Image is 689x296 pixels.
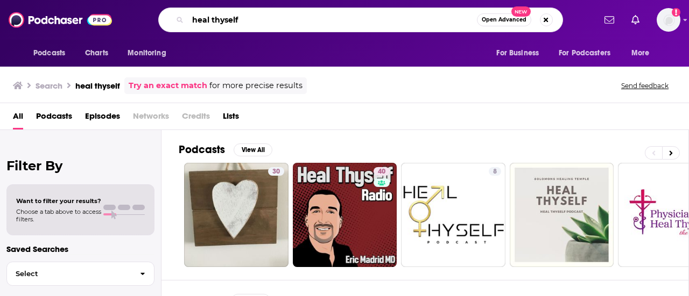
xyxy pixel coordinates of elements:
[16,208,101,223] span: Choose a tab above to access filters.
[489,167,501,176] a: 8
[209,80,303,92] span: for more precise results
[179,143,225,156] h2: Podcasts
[75,81,120,91] h3: heal thyself
[272,167,280,177] span: 30
[482,17,526,23] span: Open Advanced
[6,244,154,254] p: Saved Searches
[378,167,385,177] span: 40
[268,167,284,176] a: 30
[600,11,618,29] a: Show notifications dropdown
[489,43,552,63] button: open menu
[477,13,531,26] button: Open AdvancedNew
[493,167,497,177] span: 8
[129,80,207,92] a: Try an exact match
[234,143,272,156] button: View All
[13,107,23,129] a: All
[631,46,650,61] span: More
[552,43,626,63] button: open menu
[133,107,169,129] span: Networks
[618,81,672,90] button: Send feedback
[559,46,610,61] span: For Podcasters
[33,46,65,61] span: Podcasts
[9,10,112,30] img: Podchaser - Follow, Share and Rate Podcasts
[6,262,154,286] button: Select
[511,6,531,17] span: New
[26,43,79,63] button: open menu
[120,43,180,63] button: open menu
[85,107,120,129] a: Episodes
[223,107,239,129] a: Lists
[36,107,72,129] a: Podcasts
[128,46,166,61] span: Monitoring
[184,163,289,267] a: 30
[672,8,680,17] svg: Add a profile image
[7,270,131,277] span: Select
[6,158,154,174] h2: Filter By
[182,107,210,129] span: Credits
[78,43,115,63] a: Charts
[627,11,644,29] a: Show notifications dropdown
[188,11,477,28] input: Search podcasts, credits, & more...
[16,197,101,205] span: Want to filter your results?
[401,163,505,267] a: 8
[624,43,663,63] button: open menu
[85,46,108,61] span: Charts
[374,167,390,176] a: 40
[657,8,680,32] span: Logged in as SimonElement
[158,8,563,32] div: Search podcasts, credits, & more...
[496,46,539,61] span: For Business
[179,143,272,156] a: PodcastsView All
[293,163,397,267] a: 40
[657,8,680,32] img: User Profile
[36,81,62,91] h3: Search
[657,8,680,32] button: Show profile menu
